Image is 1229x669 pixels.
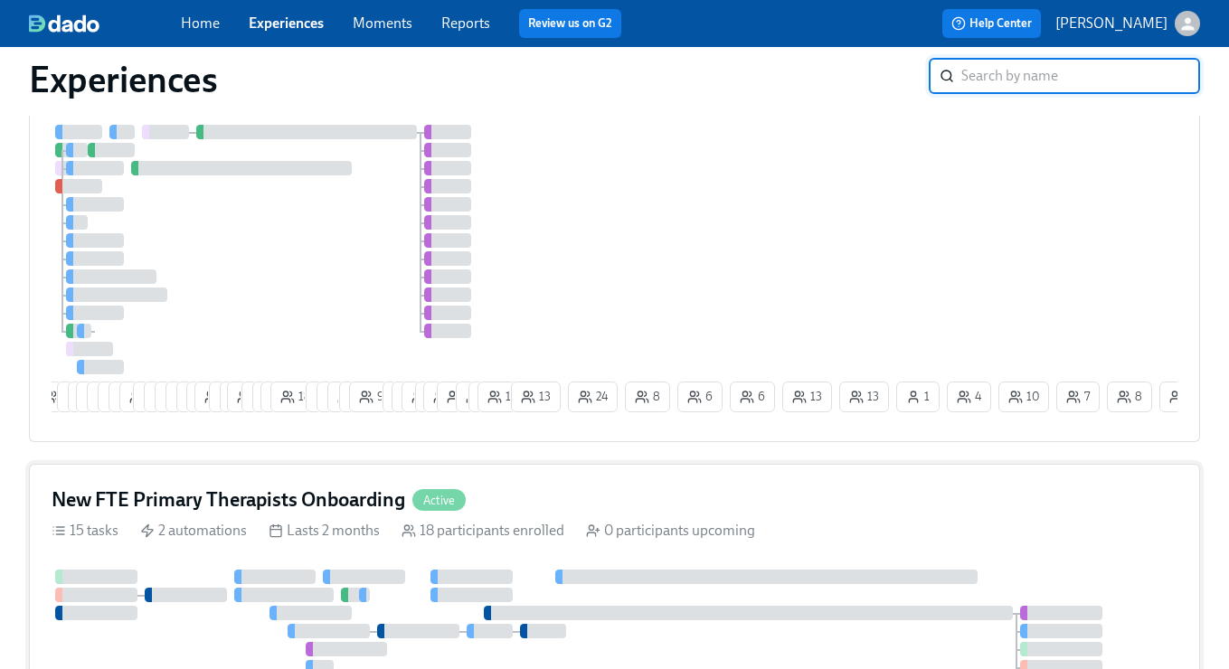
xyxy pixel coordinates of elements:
[280,388,311,406] span: 18
[29,14,99,33] img: dado
[306,382,351,412] button: 9
[109,382,158,412] button: 13
[586,521,755,541] div: 0 participants upcoming
[194,382,245,412] button: 29
[687,388,713,406] span: 6
[740,388,765,406] span: 6
[249,14,324,32] a: Experiences
[76,382,126,412] button: 24
[947,382,991,412] button: 4
[433,388,463,406] span: 23
[961,58,1200,94] input: Search by name
[849,388,879,406] span: 13
[67,388,91,406] span: 5
[98,382,147,412] button: 15
[359,388,384,406] span: 9
[437,382,481,412] button: 3
[1066,388,1090,406] span: 7
[568,382,618,412] button: 24
[635,388,660,406] span: 8
[57,382,101,412] button: 5
[353,14,412,32] a: Moments
[337,388,363,406] span: 9
[327,382,373,412] button: 9
[1056,382,1100,412] button: 7
[143,388,167,406] span: 3
[1117,388,1142,406] span: 8
[456,382,505,412] button: 11
[957,388,981,406] span: 4
[140,521,247,541] div: 2 automations
[68,382,112,412] button: 4
[241,382,285,412] button: 7
[578,388,608,406] span: 24
[392,382,440,412] button: 17
[181,14,220,32] a: Home
[411,388,441,406] span: 14
[251,388,275,406] span: 7
[349,382,394,412] button: 9
[792,388,822,406] span: 13
[252,382,296,412] button: 7
[155,382,199,412] button: 5
[86,388,116,406] span: 24
[466,388,495,406] span: 11
[730,382,775,412] button: 6
[839,382,889,412] button: 13
[119,382,169,412] button: 13
[998,382,1049,412] button: 10
[237,388,268,406] span: 19
[108,388,137,406] span: 15
[1169,388,1199,406] span: 13
[942,9,1041,38] button: Help Center
[511,382,561,412] button: 13
[97,388,127,406] span: 24
[441,14,490,32] a: Reports
[402,521,564,541] div: 18 participants enrolled
[487,388,516,406] span: 12
[951,14,1032,33] span: Help Center
[677,382,723,412] button: 6
[34,382,80,412] button: 8
[339,382,383,412] button: 4
[52,486,405,514] h4: New FTE Primary Therapists Onboarding
[1107,382,1152,412] button: 8
[326,388,352,406] span: 8
[29,58,218,101] h1: Experiences
[165,388,189,406] span: 5
[209,382,253,412] button: 4
[133,382,177,412] button: 3
[1055,14,1168,33] p: [PERSON_NAME]
[521,388,551,406] span: 13
[186,382,232,412] button: 8
[220,382,263,412] button: 2
[270,382,321,412] button: 18
[402,382,451,412] button: 14
[165,382,209,412] button: 7
[144,382,188,412] button: 3
[154,388,178,406] span: 3
[412,494,466,507] span: Active
[447,388,471,406] span: 3
[906,388,930,406] span: 1
[316,388,341,406] span: 9
[1008,388,1039,406] span: 10
[204,388,235,406] span: 29
[625,382,670,412] button: 8
[52,521,118,541] div: 15 tasks
[896,382,940,412] button: 1
[227,382,278,412] button: 19
[383,382,426,412] button: 7
[415,382,459,412] button: 4
[468,382,514,412] button: 9
[260,382,309,412] button: 12
[219,388,243,406] span: 4
[269,521,380,541] div: Lasts 2 months
[176,382,221,412] button: 4
[129,388,159,406] span: 13
[477,382,526,412] button: 12
[423,382,473,412] button: 23
[519,9,621,38] button: Review us on G2
[1055,11,1200,36] button: [PERSON_NAME]
[1159,382,1209,412] button: 13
